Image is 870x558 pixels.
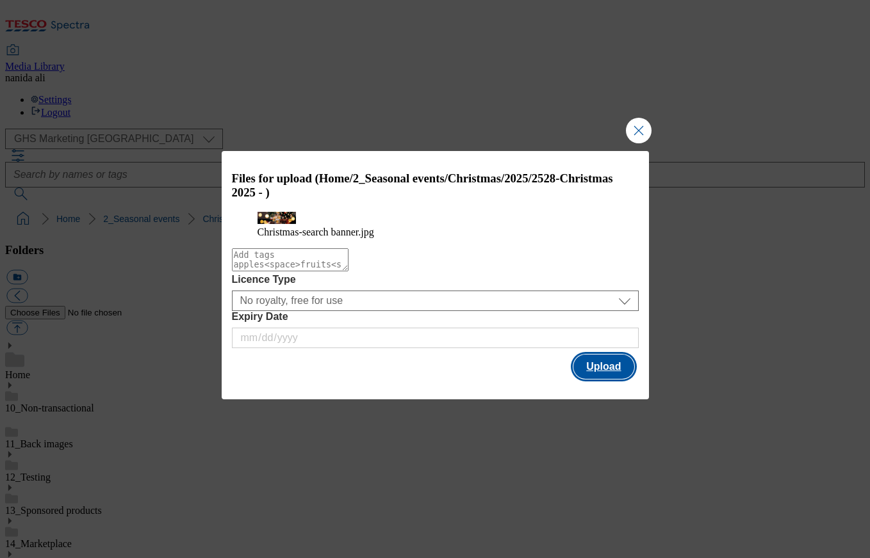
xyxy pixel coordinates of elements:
[222,151,649,399] div: Modal
[258,227,613,238] figcaption: Christmas-search banner.jpg
[232,311,639,323] label: Expiry Date
[258,212,296,223] img: preview
[232,171,639,200] h3: Files for upload (Home/2_Seasonal events/Christmas/2025/2528-Christmas 2025 - )
[573,355,634,379] button: Upload
[626,118,652,143] button: Close Modal
[232,274,639,285] label: Licence Type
